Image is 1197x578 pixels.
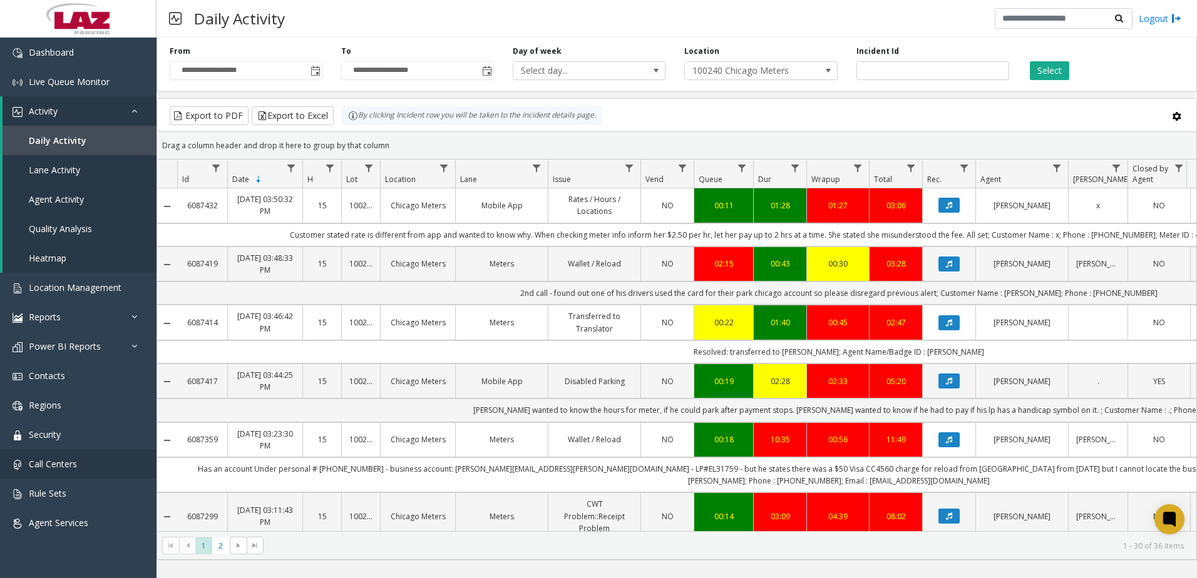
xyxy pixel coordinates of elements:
a: Chicago Meters [388,258,448,270]
a: 00:11 [702,200,746,211]
div: 05:20 [877,375,915,387]
a: 6087417 [185,375,220,387]
img: 'icon' [13,372,23,382]
a: 02:47 [877,317,915,328]
span: Location [385,174,416,185]
img: 'icon' [13,489,23,499]
a: 100240 [349,375,372,387]
span: Queue [699,174,722,185]
a: Wallet / Reload [556,258,633,270]
kendo-pager-info: 1 - 30 of 36 items [271,540,1184,551]
img: pageIcon [169,3,182,34]
a: NO [1136,510,1183,522]
a: Issue Filter Menu [621,160,638,176]
img: infoIcon.svg [348,111,358,121]
a: . [1076,375,1120,387]
a: [PERSON_NAME] [984,258,1061,270]
a: Chicago Meters [388,433,448,445]
label: Location [684,46,719,57]
a: Chicago Meters [388,510,448,522]
label: Day of week [513,46,562,57]
span: Security [29,428,61,440]
a: Meters [463,317,540,328]
a: 00:22 [702,317,746,328]
a: 00:19 [702,375,746,387]
img: 'icon' [13,107,23,117]
span: Sortable [254,175,264,185]
h3: Daily Activity [188,3,291,34]
span: Wrapup [811,174,840,185]
span: Power BI Reports [29,340,101,352]
a: Wallet / Reload [556,433,633,445]
div: 01:27 [814,200,861,211]
a: Rec. Filter Menu [956,160,973,176]
div: 00:56 [814,433,861,445]
img: 'icon' [13,430,23,440]
a: H Filter Menu [322,160,339,176]
span: Id [182,174,189,185]
a: 02:15 [702,258,746,270]
a: 01:28 [761,200,799,211]
span: Vend [645,174,664,185]
a: Collapse Details [157,435,177,445]
a: [PERSON_NAME] [984,375,1061,387]
a: Chicago Meters [388,317,448,328]
a: 03:28 [877,258,915,270]
span: H [307,174,313,185]
a: 02:28 [761,375,799,387]
a: NO [649,258,686,270]
a: [DATE] 03:44:25 PM [235,369,295,393]
span: Date [232,174,249,185]
span: Dur [758,174,771,185]
a: [PERSON_NAME] [1076,258,1120,270]
a: Total Filter Menu [903,160,920,176]
span: NO [662,511,674,522]
a: 03:09 [761,510,799,522]
a: Collapse Details [157,318,177,328]
a: Activity [3,96,157,126]
div: 00:14 [702,510,746,522]
div: Drag a column header and drop it here to group by that column [157,134,1196,156]
span: NO [1153,511,1165,522]
a: 00:45 [814,317,861,328]
a: 15 [311,510,334,522]
span: NO [662,376,674,387]
span: Rec. [927,174,942,185]
a: 00:30 [814,258,861,270]
span: Page 1 [195,537,212,554]
a: YES [1136,375,1183,387]
span: Issue [553,174,571,185]
img: 'icon' [13,78,23,88]
a: Disabled Parking [556,375,633,387]
span: Quality Analysis [29,223,92,235]
a: Collapse Details [157,260,177,270]
img: 'icon' [13,401,23,411]
a: 01:40 [761,317,799,328]
a: CWT Problem::Receipt Problem [556,498,633,534]
a: Mobile App [463,200,540,211]
div: 00:43 [761,258,799,270]
a: 04:39 [814,510,861,522]
a: 08:02 [877,510,915,522]
span: Go to the next page [230,537,247,554]
a: NO [1136,200,1183,211]
a: Collapse Details [157,201,177,211]
img: 'icon' [13,48,23,58]
a: Lot Filter Menu [361,160,378,176]
button: Select [1030,61,1069,80]
div: 11:49 [877,433,915,445]
a: [DATE] 03:46:42 PM [235,310,295,334]
a: 6087419 [185,258,220,270]
span: Rule Sets [29,487,66,499]
span: Location Management [29,281,121,293]
label: Incident Id [856,46,899,57]
a: [DATE] 03:48:33 PM [235,252,295,276]
div: 10:35 [761,433,799,445]
img: 'icon' [13,519,23,529]
span: Go to the last page [247,537,264,554]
